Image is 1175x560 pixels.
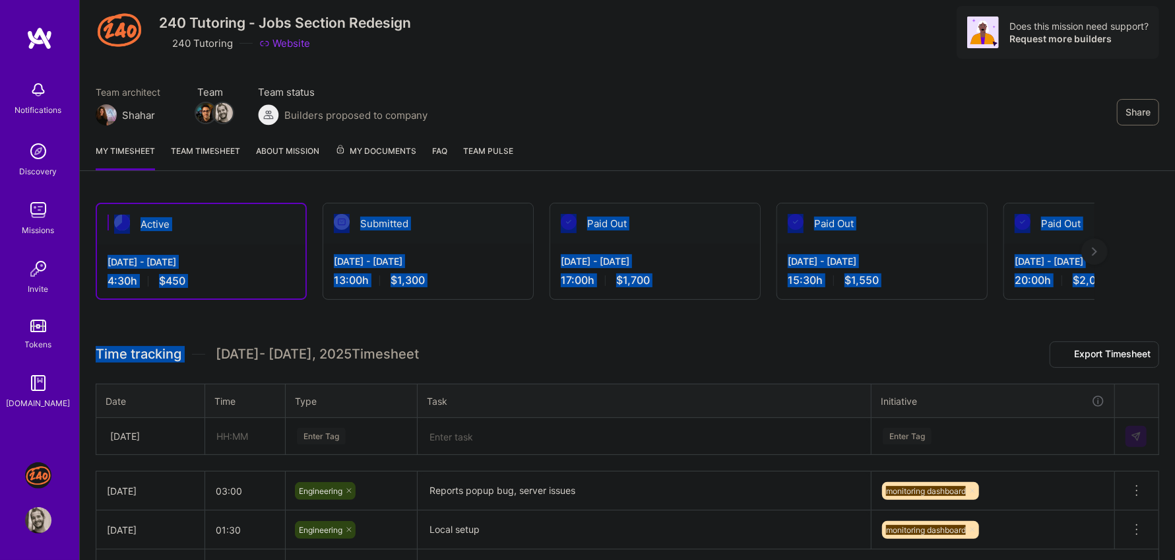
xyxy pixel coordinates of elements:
[334,273,523,287] div: 13:00 h
[25,337,52,351] div: Tokens
[561,273,749,287] div: 17:00 h
[108,255,295,269] div: [DATE] - [DATE]
[25,370,51,396] img: guide book
[114,215,130,230] img: Active
[122,108,155,122] div: Shahar
[96,85,171,99] span: Team architect
[159,38,170,49] i: icon CompanyGray
[297,426,346,446] div: Enter Tag
[886,525,966,535] span: monitoring dashboard
[1058,348,1069,362] i: icon Download
[419,512,870,548] textarea: Local setup
[1009,20,1149,32] div: Does this mission need support?
[30,320,46,332] img: tokens
[96,384,205,418] th: Date
[788,214,804,230] img: Paid Out
[96,144,155,170] a: My timesheet
[107,484,194,498] div: [DATE]
[1009,32,1149,45] div: Request more builders
[286,384,418,418] th: Type
[616,273,650,287] span: $1,700
[418,384,872,418] th: Task
[284,108,428,122] span: Builders proposed to company
[777,203,987,244] div: Paid Out
[334,254,523,268] div: [DATE] - [DATE]
[335,144,416,170] a: My Documents
[561,254,749,268] div: [DATE] - [DATE]
[197,85,232,99] span: Team
[206,419,284,454] input: HH:MM
[299,486,342,496] span: Engineering
[159,36,233,50] div: 240 Tutoring
[258,104,279,125] img: Builders proposed to company
[110,429,140,443] div: [DATE]
[197,102,214,124] a: Team Member Avatar
[214,394,276,408] div: Time
[335,144,416,158] span: My Documents
[1131,431,1141,442] img: Submit
[1126,106,1151,119] span: Share
[391,273,425,287] span: $1,300
[25,138,51,164] img: discovery
[256,144,319,170] a: About Mission
[196,103,216,123] img: Team Member Avatar
[886,486,966,496] span: monitoring dashboard
[205,473,285,508] input: HH:MM
[216,346,419,363] span: [DATE] - [DATE] , 2025 Timesheet
[1092,247,1097,256] img: right
[25,77,51,103] img: bell
[25,197,51,223] img: teamwork
[323,203,533,244] div: Submitted
[20,164,57,178] div: Discovery
[1073,273,1109,287] span: $2,000
[25,507,51,534] img: User Avatar
[788,273,976,287] div: 15:30 h
[97,204,305,244] div: Active
[259,36,310,50] a: Website
[96,346,181,363] span: Time tracking
[96,6,143,53] img: Company Logo
[1117,99,1159,125] button: Share
[107,523,194,537] div: [DATE]
[160,110,171,120] i: icon Mail
[550,203,760,244] div: Paid Out
[22,223,55,237] div: Missions
[15,103,62,117] div: Notifications
[182,433,189,440] i: icon Chevron
[159,274,185,288] span: $450
[26,26,53,50] img: logo
[788,254,976,268] div: [DATE] - [DATE]
[205,512,285,547] input: HH:MM
[171,144,240,170] a: Team timesheet
[967,17,999,48] img: Avatar
[299,525,342,535] span: Engineering
[96,104,117,125] img: Team Architect
[334,214,350,230] img: Submitted
[25,462,51,489] img: J: 240 Tutoring - Jobs Section Redesign
[881,394,1105,409] div: Initiative
[159,15,411,31] h3: 240 Tutoring - Jobs Section Redesign
[22,507,55,534] a: User Avatar
[25,256,51,282] img: Invite
[844,273,879,287] span: $1,550
[258,85,428,99] span: Team status
[463,146,513,156] span: Team Pulse
[561,214,577,230] img: Paid Out
[108,274,295,288] div: 4:30 h
[1050,341,1159,368] button: Export Timesheet
[213,103,233,123] img: Team Member Avatar
[419,473,870,509] textarea: Reports popup bug, server issues
[22,462,55,489] a: J: 240 Tutoring - Jobs Section Redesign
[1015,214,1031,230] img: Paid Out
[463,144,513,170] a: Team Pulse
[432,144,447,170] a: FAQ
[883,426,932,446] div: Enter Tag
[7,396,71,410] div: [DOMAIN_NAME]
[28,282,49,296] div: Invite
[214,102,232,124] a: Team Member Avatar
